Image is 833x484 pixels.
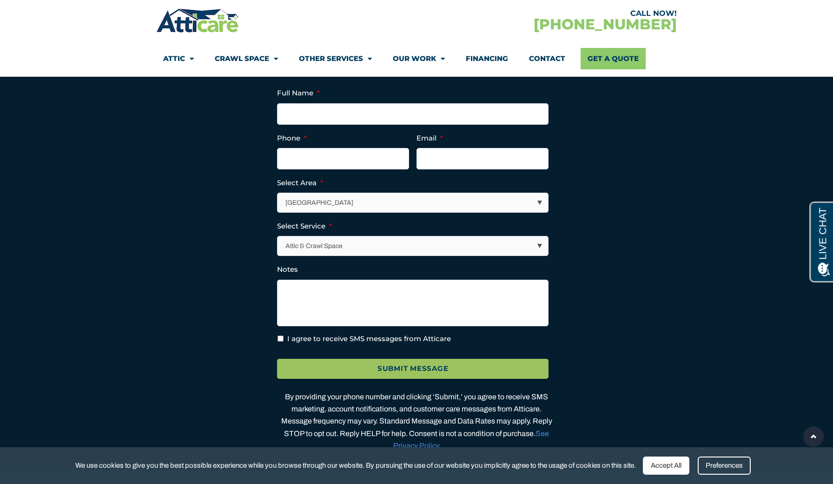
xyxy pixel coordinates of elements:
label: Select Area [277,178,323,188]
label: Select Service [277,222,332,231]
div: By providing your phone number and clicking ‘Submit,’ you agree to receive SMS marketing, account... [277,391,556,452]
div: CALL NOW! [416,10,677,17]
label: Phone [277,134,307,143]
label: Notes [277,265,298,274]
span: We use cookies to give you the best possible experience while you browse through our website. By ... [75,460,636,471]
a: Attic [163,48,194,69]
label: Email [416,134,443,143]
div: Accept All [643,457,689,475]
label: I agree to receive SMS messages from Atticare [287,334,451,344]
nav: Menu [163,48,670,69]
span: Opens a chat window [23,7,75,19]
div: Preferences [698,457,751,475]
a: Financing [466,48,508,69]
input: Submit Message [277,359,549,379]
label: Full Name [277,88,320,98]
a: Contact [529,48,565,69]
a: Our Work [393,48,445,69]
a: Get A Quote [581,48,646,69]
a: Other Services [299,48,372,69]
a: Crawl Space [215,48,278,69]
